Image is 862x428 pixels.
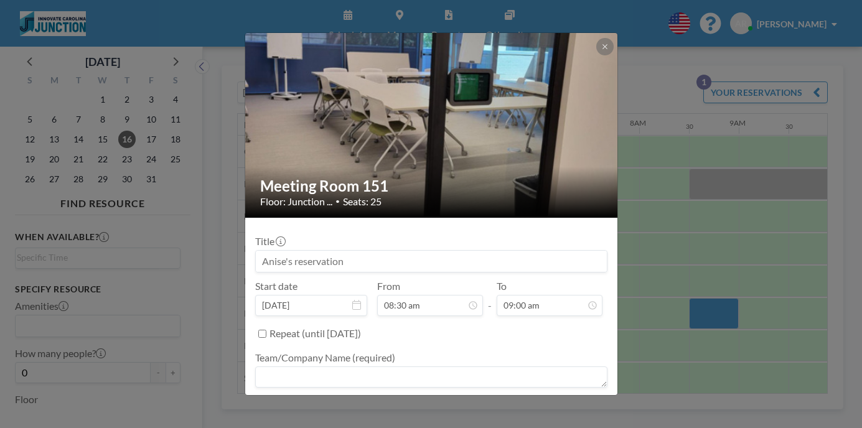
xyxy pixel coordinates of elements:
[245,32,619,219] img: 537.jpg
[335,197,340,206] span: •
[255,235,284,248] label: Title
[260,195,332,208] span: Floor: Junction ...
[497,280,507,292] label: To
[256,251,607,272] input: Anise's reservation
[343,195,382,208] span: Seats: 25
[255,280,297,292] label: Start date
[260,177,604,195] h2: Meeting Room 151
[269,327,361,340] label: Repeat (until [DATE])
[488,284,492,312] span: -
[377,280,400,292] label: From
[255,351,395,364] label: Team/Company Name (required)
